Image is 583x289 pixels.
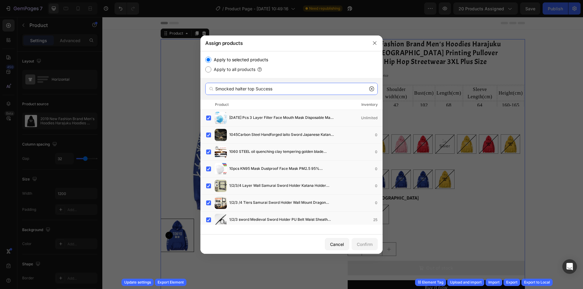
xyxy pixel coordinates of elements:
img: product-img [215,197,227,209]
span: 14 [273,196,280,203]
div: Quantity [245,212,423,220]
div: 64 [361,85,394,92]
div: Sleeve Length(cm) [361,69,394,83]
legend: Size: M [245,142,261,150]
span: 10pcs KN95 Mask Dustproof Face Mask PM2.5 95% Filtration 3 Filter Bacterial Protective N95 Mouth ... [229,166,335,172]
img: product-img [215,112,227,124]
div: Import [488,280,499,285]
button: decrement [246,226,259,239]
button: Buy it now [245,263,423,278]
label: Apply to all products [211,66,255,73]
div: Upload and import [450,280,482,285]
div: /> [200,51,383,234]
button: Carousel Next Arrow [223,215,231,222]
button: Import [486,279,502,286]
div: Shoulder width(cm) [278,69,310,83]
input: quantity [259,226,280,239]
button: Upload and import [447,279,484,286]
img: product-img [215,129,227,141]
button: increment [280,226,294,239]
span: [GEOGRAPHIC_DATA] [246,196,264,203]
span: 1/2/3 sword Medieval Sword Holder PU Belt Waist Sheath Adult Men Larp Warrior Cosplay Leather Buc... [229,217,335,223]
button: Show more [245,94,423,102]
div: Product [66,14,82,19]
div: 102 [311,85,332,92]
input: Search products [205,83,378,95]
button: Carousel Back Arrow [63,215,70,222]
div: Export Element [158,280,184,285]
div: Inventory [361,102,378,108]
span: 1060 STEEL oil quenching clay tempering golden blade handmade katana sword [229,149,335,155]
div: Buy it now [322,267,345,274]
div: Update settings [124,280,151,285]
div: Confirm [357,241,373,247]
div: Open Intercom Messenger [562,259,577,274]
div: Assign products [200,35,367,51]
img: product-img [215,214,227,226]
legend: Ships From: [GEOGRAPHIC_DATA] [245,177,317,185]
div: Export [506,280,517,285]
img: product-img [215,163,227,175]
div: 160-165 [395,85,421,92]
div: Height(cm) [395,72,421,80]
div: 68 [333,85,360,92]
button: (I) Element Tag [415,279,446,286]
span: 1/2/3 /4 Tiers Samurai Sword Holder Wall Mount Dragon Japanese Samurai Sword Katana Holder Stand ... [229,200,335,206]
div: Out of stock [324,247,351,255]
button: Export to Local [521,279,553,286]
button: Out of stock [245,244,423,258]
div: 0 [375,200,382,206]
div: 0 [375,149,382,155]
div: M [265,85,276,92]
h2: 2019 New Fashion Brand Men's Hoodies Harajuku Hoodies [GEOGRAPHIC_DATA] Printing Pullover Sweatsh... [245,22,423,49]
span: 1045Carbon Steel Handforged Iaito Sword Japanese Katana For Dojo Practice Training Iron Tsuba Pri... [229,132,335,138]
div: 0 [375,132,382,138]
span: Show more [245,94,270,102]
div: (I) Element Tag [418,280,443,285]
span: 1/2/3/4 Layer Wall Samurai Sword Holder Katana Holder Stand Hanger Mounting Bracket Storage Rack ... [229,183,335,189]
p: No compare price [260,57,286,60]
button: Update settings [121,279,154,286]
button: Confirm [352,238,378,250]
div: 42 [278,85,310,92]
div: Length(cm) [333,72,360,80]
div: 0 [375,166,382,172]
div: 25 [373,217,382,223]
label: Apply to selected products [211,56,268,63]
img: product-img [215,146,227,158]
button: Export Element [155,279,186,286]
div: 0 [375,183,382,189]
div: Bust(cm) [311,72,332,80]
button: Cancel [325,238,349,250]
div: Cancel [330,241,344,247]
div: Unlimited [361,115,382,121]
span: Silver [336,126,349,132]
div: 72₫ [245,54,255,63]
legend: Color: Blue [245,106,270,115]
div: Product [247,72,264,80]
div: Export to Local [524,280,550,285]
img: product-img [215,180,227,192]
button: Export [503,279,520,286]
div: Product [215,102,229,108]
div: Size [265,72,276,80]
span: [DATE] Pcs 3 Layer Filter Face Mouth Mask Disposable Mask Non woven Safe Breathable Masks Anti Du... [229,115,335,121]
